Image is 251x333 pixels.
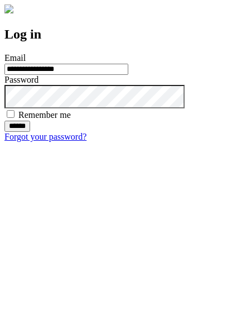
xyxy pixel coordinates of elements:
label: Remember me [18,110,71,120]
h2: Log in [4,27,247,42]
img: logo-4e3dc11c47720685a147b03b5a06dd966a58ff35d612b21f08c02c0306f2b779.png [4,4,13,13]
label: Email [4,53,26,63]
a: Forgot your password? [4,132,86,141]
label: Password [4,75,38,84]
